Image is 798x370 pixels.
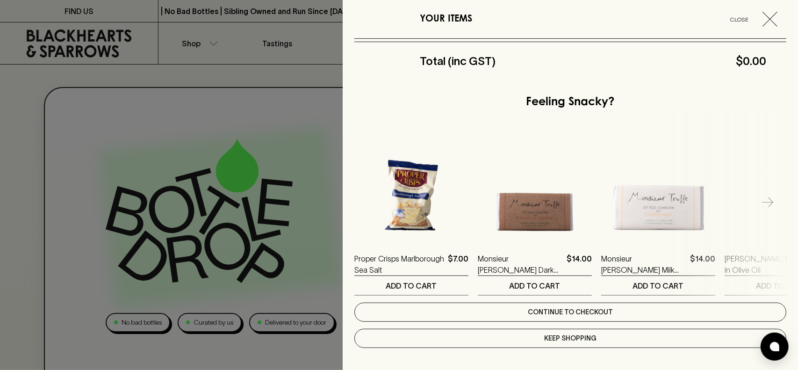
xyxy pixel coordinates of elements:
[567,253,592,276] p: $14.00
[510,280,561,291] p: ADD TO CART
[690,253,715,276] p: $14.00
[478,130,592,244] img: Monsieur Truffe Dark Chocolate with Almonds & Caramel
[354,130,468,244] img: Proper Crisps Marlborough Sea Salt
[478,253,563,276] a: Monsieur [PERSON_NAME] Dark Chocolate with Almonds & Caramel
[633,280,684,291] p: ADD TO CART
[496,54,766,69] h5: $0.00
[770,342,779,351] img: bubble-icon
[720,12,785,27] button: Close
[478,276,592,295] button: ADD TO CART
[354,303,786,322] a: Continue to checkout
[386,280,437,291] p: ADD TO CART
[601,276,715,295] button: ADD TO CART
[354,253,444,276] a: Proper Crisps Marlborough Sea Salt
[601,130,715,244] img: Monsieur Truffe Milk Chocolate With Honeycomb Bar
[420,54,496,69] h5: Total (inc GST)
[448,253,468,276] p: $7.00
[526,95,615,110] h5: Feeling Snacky?
[720,15,759,24] span: Close
[354,329,786,348] button: Keep Shopping
[601,253,686,276] a: Monsieur [PERSON_NAME] Milk Chocolate With Honeycomb Bar
[354,276,468,295] button: ADD TO CART
[420,12,472,27] h6: YOUR ITEMS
